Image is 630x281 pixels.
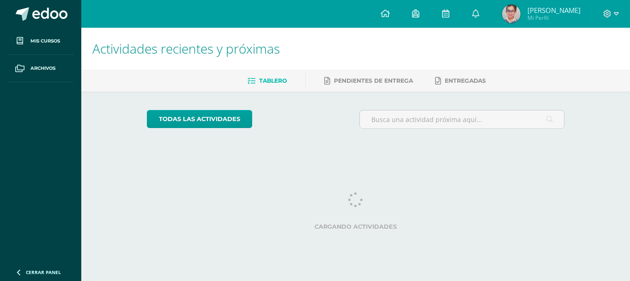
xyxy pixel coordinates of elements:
label: Cargando actividades [147,223,565,230]
img: d06bc060a216a9825672d06be52b8b9d.png [502,5,521,23]
span: Pendientes de entrega [334,77,413,84]
span: Mis cursos [30,37,60,45]
span: Cerrar panel [26,269,61,275]
span: Tablero [259,77,287,84]
span: Archivos [30,65,55,72]
span: Actividades recientes y próximas [92,40,280,57]
input: Busca una actividad próxima aquí... [360,110,564,128]
a: Mis cursos [7,28,74,55]
a: Entregadas [435,73,486,88]
a: todas las Actividades [147,110,252,128]
a: Pendientes de entrega [324,73,413,88]
span: [PERSON_NAME] [527,6,581,15]
span: Entregadas [445,77,486,84]
a: Tablero [248,73,287,88]
span: Mi Perfil [527,14,581,22]
a: Archivos [7,55,74,82]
